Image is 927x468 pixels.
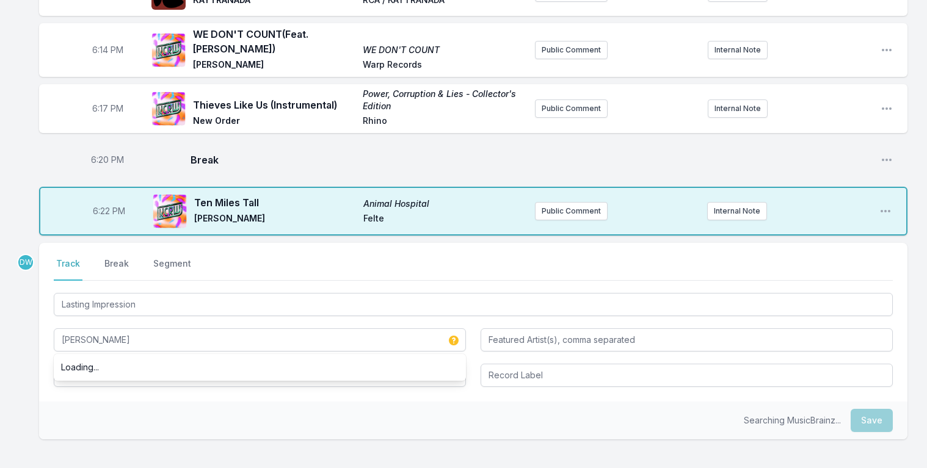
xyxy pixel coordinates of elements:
span: Timestamp [92,103,123,115]
input: Track Title [54,293,893,316]
input: Record Label [481,364,893,387]
span: Timestamp [93,205,125,217]
span: Felte [363,212,525,227]
span: Power, Corruption & Lies - Collector's Edition [363,88,525,112]
span: [PERSON_NAME] [193,59,355,73]
span: Warp Records [363,59,525,73]
input: Artist [54,328,466,351]
img: WE DON'T COUNT [151,33,186,67]
button: Internal Note [708,41,768,59]
button: Internal Note [708,99,768,118]
button: Track [54,257,82,281]
img: Animal Hospital [153,194,187,228]
span: Rhino [363,115,525,129]
p: Searching MusicBrainz... [744,414,841,427]
span: Break [191,153,871,167]
button: Public Comment [535,99,608,118]
button: Save [851,409,893,432]
img: Power, Corruption & Lies - Collector's Edition [151,92,186,126]
span: WE DON'T COUNT (Feat. [PERSON_NAME]) [193,27,355,56]
span: Ten Miles Tall [194,195,356,210]
p: Dan Wilcox [17,254,34,271]
span: WE DON'T COUNT [363,44,525,56]
div: Loading... [54,356,466,378]
button: Open playlist item options [881,154,893,166]
button: Internal Note [707,202,767,220]
input: Featured Artist(s), comma separated [481,328,893,351]
span: Timestamp [91,154,124,166]
button: Public Comment [535,202,608,220]
span: Thieves Like Us (Instrumental) [193,98,355,112]
span: Animal Hospital [363,198,525,210]
button: Segment [151,257,194,281]
span: New Order [193,115,355,129]
button: Open playlist item options [881,103,893,115]
button: Break [102,257,131,281]
span: [PERSON_NAME] [194,212,356,227]
button: Open playlist item options [881,44,893,56]
button: Open playlist item options [879,205,892,217]
span: Timestamp [92,44,123,56]
button: Public Comment [535,41,608,59]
